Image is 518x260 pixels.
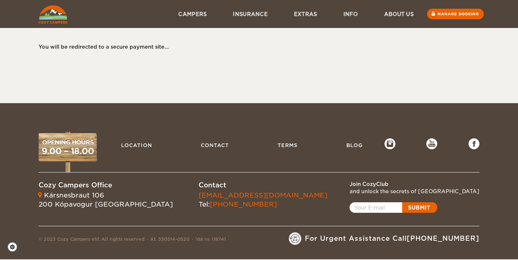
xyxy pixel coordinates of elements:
[199,191,327,209] div: Tel:
[39,191,173,209] div: Kársnesbraut 106 200 Kópavogur [GEOGRAPHIC_DATA]
[39,5,67,24] img: Cozy Campers
[199,180,327,190] div: Contact
[197,138,232,152] a: Contact
[7,242,22,252] a: Cookie settings
[407,235,479,242] a: [PHONE_NUMBER]
[39,236,226,245] div: © 2023 Cozy Campers ehf. All rights reserved Kt. 550514-0520 Vsk nr. 118741
[274,138,301,152] a: Terms
[210,200,277,208] a: [PHONE_NUMBER]
[39,180,173,190] div: Cozy Campers Office
[350,180,479,188] div: Join CozyClub
[117,138,156,152] a: Location
[427,9,484,19] a: Manage booking
[39,43,472,50] div: You will be redirected to a secure payment site...
[343,138,366,152] a: Blog
[350,188,479,195] div: and unlock the secrets of [GEOGRAPHIC_DATA]
[350,202,437,213] a: Open popup
[199,191,327,199] a: [EMAIL_ADDRESS][DOMAIN_NAME]
[305,234,479,243] span: For Urgent Assistance Call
